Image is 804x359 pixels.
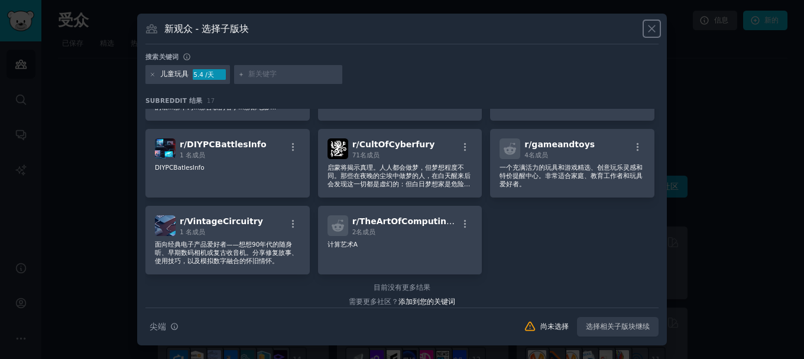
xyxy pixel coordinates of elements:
font: Subreddit 结果 [145,97,203,104]
font: 成员 [362,228,375,235]
font: 儿童玩具 [160,70,189,78]
font: 5.4 /天 [193,71,214,78]
font: 4 [524,151,529,159]
font: r/ [180,216,187,226]
font: DIYPCBatlesInfo [155,164,205,171]
font: VintageCircuitry [187,216,263,226]
img: VintageCircuitry [155,215,176,236]
font: 尖端 [150,322,166,331]
font: 启蒙将揭示真理。人人都会做梦，但梦想程度不同。那些在夜晚的尘埃中做梦的人，在白天醒来后会发现这一切都是虚幻的：但白日梦想家是危险的人，因为他们可能会试图将自己的梦想付诸行动。[DOMAIN_NA... [328,164,471,204]
font: 1 名 [180,151,192,159]
button: 尖端 [145,316,183,337]
font: 目前没有更多结果 [374,283,430,292]
font: 名成员 [529,151,548,159]
font: TheArtOfComputingA [359,216,459,226]
font: 2名 [352,228,363,235]
font: 71 [352,151,360,159]
font: 为了找到那些你无法用谷歌搜索到的、你嘴边想说的话...那个词...那首歌的名字...那部电影... [155,95,298,111]
font: 面向经典电子产品爱好者——想想90年代的随身听、早期数码相机或复古收音机。分享修复故事、使用技巧，以及模拟数字融合的怀旧情怀。 [155,241,298,264]
font: 搜索关键词 [145,53,179,60]
font: CultOfCyberfury [359,140,435,149]
font: r/ [352,216,359,226]
font: 成员 [192,151,205,159]
font: 17 [207,97,215,104]
img: DIYPCBatlesInfo [155,138,176,159]
font: gameandtoys [531,140,595,149]
font: 成员 [192,228,205,235]
font: r/ [352,140,359,149]
font: 计算艺术A [328,241,358,248]
font: 1 名 [180,228,192,235]
font: DIYPCBattlesInfo [187,140,267,149]
font: 名成员 [360,151,380,159]
input: 新关键字 [248,69,338,80]
font: 尚未选择 [540,322,569,331]
font: 需要更多社区？ [349,297,398,306]
font: r/ [524,140,531,149]
img: 网络狂怒邪教 [328,138,348,159]
font: 一个充满活力的玩具和游戏精选、创意玩乐灵感和特价提醒中心。非常适合家庭、教育工作者和玩具爱好者。 [500,164,643,187]
font: r/ [180,140,187,149]
font: 添加到您的关键词 [398,297,455,306]
font: 新观众 - 选择子版块 [164,23,249,34]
